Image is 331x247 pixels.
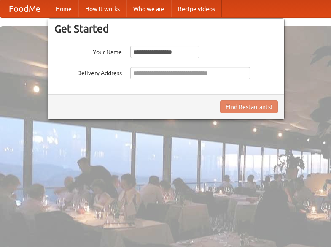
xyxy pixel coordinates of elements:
[220,100,278,113] button: Find Restaurants!
[78,0,126,17] a: How it works
[171,0,222,17] a: Recipe videos
[54,46,122,56] label: Your Name
[126,0,171,17] a: Who we are
[54,67,122,77] label: Delivery Address
[49,0,78,17] a: Home
[0,0,49,17] a: FoodMe
[54,22,278,35] h3: Get Started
